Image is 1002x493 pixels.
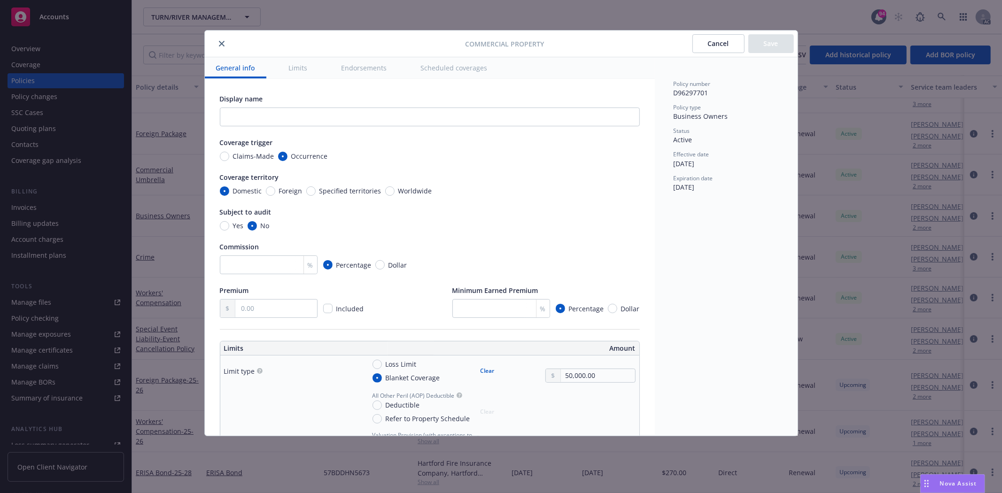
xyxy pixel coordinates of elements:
[306,186,316,196] input: Specified territories
[608,304,617,313] input: Dollar
[224,366,255,376] div: Limit type
[556,304,565,313] input: Percentage
[466,39,544,49] span: Commercial Property
[569,304,604,314] span: Percentage
[386,373,440,383] span: Blanket Coverage
[373,360,382,369] input: Loss Limit
[373,431,500,447] span: Valuation Provision (with exceptions to supplemental coverage)
[308,260,313,270] span: %
[920,474,985,493] button: Nova Assist
[921,475,932,493] div: Drag to move
[220,173,279,182] span: Coverage territory
[674,80,711,88] span: Policy number
[674,103,701,111] span: Policy type
[233,221,244,231] span: Yes
[398,186,432,196] span: Worldwide
[336,304,364,313] span: Included
[373,401,382,410] input: Deductible
[220,221,229,231] input: Yes
[319,186,381,196] span: Specified territories
[220,186,229,196] input: Domestic
[621,304,640,314] span: Dollar
[220,138,273,147] span: Coverage trigger
[248,221,257,231] input: No
[561,369,635,382] input: 0.00
[674,174,713,182] span: Expiration date
[205,57,266,78] button: General info
[434,341,639,355] th: Amount
[373,373,382,383] input: Blanket Coverage
[233,151,274,161] span: Claims-Made
[336,260,372,270] span: Percentage
[261,221,270,231] span: No
[674,135,692,144] span: Active
[373,414,382,424] input: Refer to Property Schedule
[386,414,470,424] span: Refer to Property Schedule
[220,94,263,103] span: Display name
[323,260,333,270] input: Percentage
[386,400,420,410] span: Deductible
[220,341,388,355] th: Limits
[692,34,745,53] button: Cancel
[278,57,319,78] button: Limits
[330,57,398,78] button: Endorsements
[674,127,690,135] span: Status
[220,152,229,161] input: Claims-Made
[220,286,249,295] span: Premium
[385,186,395,196] input: Worldwide
[674,112,728,121] span: Business Owners
[233,186,262,196] span: Domestic
[940,479,977,487] span: Nova Assist
[373,392,455,400] span: All Other Peril (AOP) Deductible
[220,208,272,216] span: Subject to audit
[386,359,417,369] span: Loss Limit
[375,260,385,270] input: Dollar
[410,57,499,78] button: Scheduled coverages
[220,242,259,251] span: Commission
[291,151,328,161] span: Occurrence
[452,286,538,295] span: Minimum Earned Premium
[388,260,407,270] span: Dollar
[279,186,303,196] span: Foreign
[216,38,227,49] button: close
[475,364,500,377] button: Clear
[235,300,317,317] input: 0.00
[540,304,546,314] span: %
[674,183,695,192] span: [DATE]
[674,88,708,97] span: D96297701
[674,150,709,158] span: Effective date
[674,159,695,168] span: [DATE]
[266,186,275,196] input: Foreign
[278,152,287,161] input: Occurrence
